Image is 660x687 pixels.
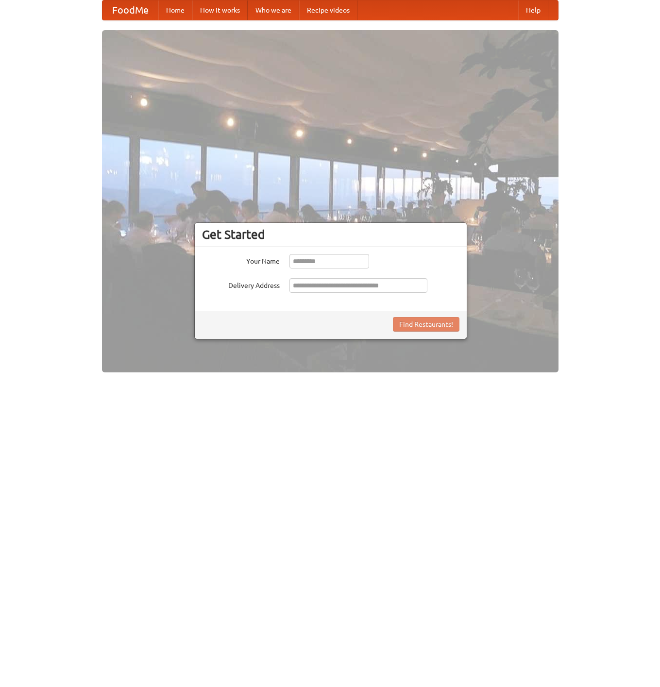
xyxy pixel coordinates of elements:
[102,0,158,20] a: FoodMe
[202,227,459,242] h3: Get Started
[299,0,357,20] a: Recipe videos
[393,317,459,332] button: Find Restaurants!
[202,254,280,266] label: Your Name
[158,0,192,20] a: Home
[202,278,280,290] label: Delivery Address
[248,0,299,20] a: Who we are
[518,0,548,20] a: Help
[192,0,248,20] a: How it works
